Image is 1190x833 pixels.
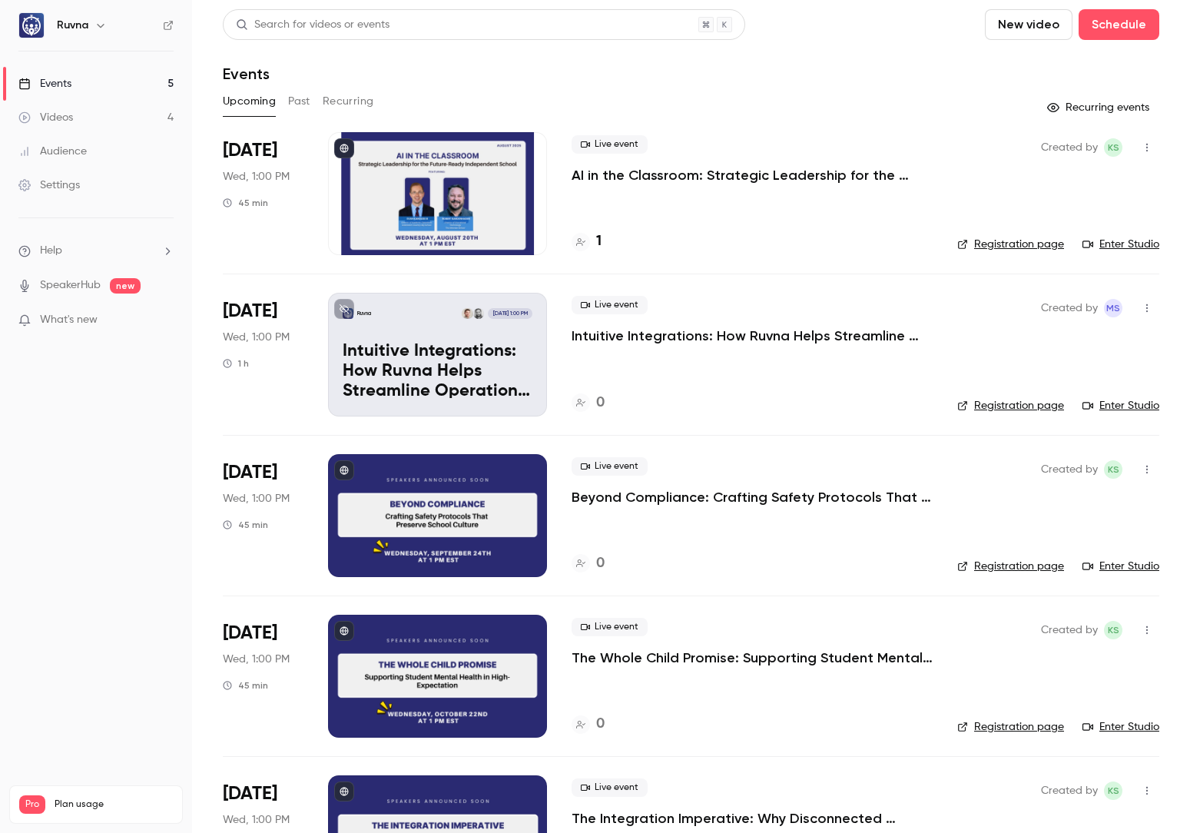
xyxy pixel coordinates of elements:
button: Recurring [323,89,374,114]
a: The Integration Imperative: Why Disconnected Systems Are Stealing Your Most Valuable Resource [572,809,933,828]
h6: Ruvna [57,18,88,33]
span: Live event [572,778,648,797]
div: 1 h [223,357,249,370]
span: Live event [572,296,648,314]
h4: 1 [596,231,602,252]
span: [DATE] [223,138,277,163]
a: 1 [572,231,602,252]
a: Beyond Compliance: Crafting Safety Protocols That Preserve School Culture [572,488,933,506]
span: Live event [572,135,648,154]
span: KS [1108,460,1119,479]
h4: 0 [596,553,605,574]
div: Sep 24 Wed, 1:00 PM (America/New York) [223,454,303,577]
div: Events [18,76,71,91]
a: The Whole Child Promise: Supporting Student Mental Health in High-Expectation Environments [572,649,933,667]
img: Ruvna [19,13,44,38]
span: Live event [572,618,648,636]
div: Aug 20 Wed, 1:00 PM (America/New York) [223,132,303,255]
span: [DATE] [223,782,277,806]
span: Created by [1041,460,1098,479]
iframe: Noticeable Trigger [155,314,174,327]
img: Bill Farrell [473,308,484,319]
a: Registration page [957,719,1064,735]
span: Created by [1041,138,1098,157]
div: Search for videos or events [236,17,389,33]
button: New video [985,9,1072,40]
span: Wed, 1:00 PM [223,491,290,506]
a: Intuitive Integrations: How Ruvna Helps Streamline Operations and Improve SafetyRuvnaBill Farrell... [328,293,547,416]
span: Marshall Singer [1104,299,1122,317]
span: Kyra Sandness [1104,782,1122,800]
div: Oct 22 Wed, 1:00 PM (America/New York) [223,615,303,738]
span: Wed, 1:00 PM [223,330,290,345]
button: Upcoming [223,89,276,114]
h4: 0 [596,393,605,413]
span: MS [1106,299,1120,317]
a: Enter Studio [1082,719,1159,735]
a: Enter Studio [1082,559,1159,574]
span: Created by [1041,782,1098,800]
span: Plan usage [55,798,173,811]
a: 0 [572,553,605,574]
span: Created by [1041,621,1098,639]
a: Enter Studio [1082,237,1159,252]
span: Wed, 1:00 PM [223,169,290,184]
p: Ruvna [357,310,371,317]
a: Intuitive Integrations: How Ruvna Helps Streamline Operations and Improve Safety [572,327,933,345]
div: Audience [18,144,87,159]
span: Pro [19,795,45,814]
span: What's new [40,312,98,328]
span: new [110,278,141,294]
span: [DATE] [223,299,277,324]
span: Help [40,243,62,259]
button: Schedule [1079,9,1159,40]
div: Settings [18,178,80,193]
div: 45 min [223,679,268,692]
span: KS [1108,621,1119,639]
span: KS [1108,138,1119,157]
img: Marshall Singer [462,308,472,319]
a: AI in the Classroom: Strategic Leadership for the Future-Ready Independent School [572,166,933,184]
a: 0 [572,393,605,413]
span: Kyra Sandness [1104,460,1122,479]
a: Registration page [957,237,1064,252]
a: 0 [572,714,605,735]
a: Registration page [957,398,1064,413]
h4: 0 [596,714,605,735]
button: Past [288,89,310,114]
button: Recurring events [1040,95,1159,120]
h1: Events [223,65,270,83]
div: Sep 10 Wed, 1:00 PM (America/New York) [223,293,303,416]
span: KS [1108,782,1119,800]
div: 45 min [223,197,268,209]
a: SpeakerHub [40,277,101,294]
a: Enter Studio [1082,398,1159,413]
span: [DATE] 1:00 PM [488,308,532,319]
p: Intuitive Integrations: How Ruvna Helps Streamline Operations and Improve Safety [343,342,532,401]
li: help-dropdown-opener [18,243,174,259]
span: Kyra Sandness [1104,621,1122,639]
span: [DATE] [223,460,277,485]
span: Created by [1041,299,1098,317]
span: [DATE] [223,621,277,645]
a: Registration page [957,559,1064,574]
div: 45 min [223,519,268,531]
span: Wed, 1:00 PM [223,812,290,828]
span: Wed, 1:00 PM [223,652,290,667]
div: Videos [18,110,73,125]
span: Live event [572,457,648,476]
span: Kyra Sandness [1104,138,1122,157]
